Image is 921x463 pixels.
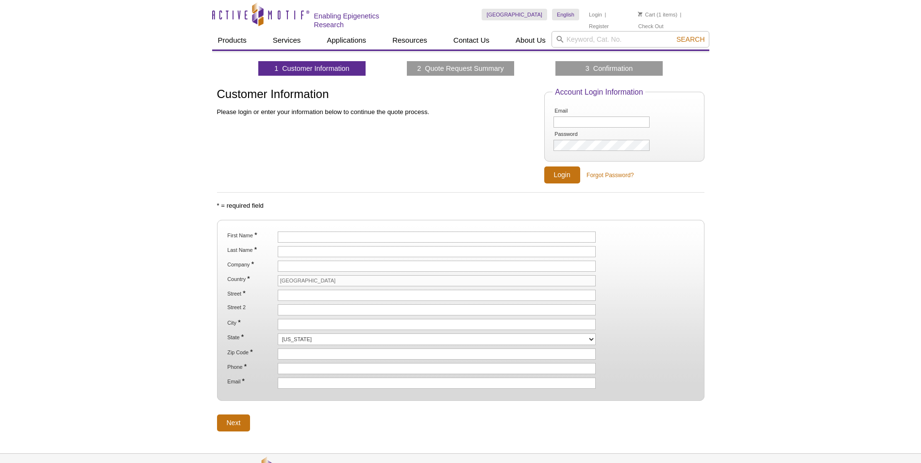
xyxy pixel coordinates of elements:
label: City [226,319,276,326]
a: [GEOGRAPHIC_DATA] [482,9,547,20]
li: | [604,9,606,20]
a: 3 Confirmation [586,64,633,73]
a: Services [267,31,307,50]
a: Contact Us [448,31,495,50]
label: Last Name [226,246,276,253]
label: Email [226,378,276,385]
a: 1 Customer Information [274,64,349,73]
span: Search [676,35,704,43]
h1: Customer Information [217,88,535,102]
label: Street 2 [226,304,276,311]
input: Login [544,166,580,183]
label: First Name [226,231,276,239]
p: * = required field [217,201,704,210]
a: Products [212,31,252,50]
a: About Us [510,31,552,50]
legend: Account Login Information [553,88,645,97]
a: Register [589,23,609,30]
label: Phone [226,363,276,370]
label: Email [553,108,603,114]
button: Search [673,35,707,44]
label: Company [226,261,276,268]
input: Next [217,414,251,431]
li: | [680,9,682,20]
a: Login [589,11,602,18]
a: Resources [386,31,433,50]
label: Street [226,290,276,297]
a: Cart [638,11,655,18]
a: Applications [321,31,372,50]
label: Password [553,131,603,137]
label: State [226,333,276,341]
input: Keyword, Cat. No. [552,31,709,48]
a: English [552,9,579,20]
a: Forgot Password? [586,171,634,180]
li: (1 items) [638,9,677,20]
a: Check Out [638,23,663,30]
label: Country [226,275,276,282]
label: Zip Code [226,348,276,356]
h2: Enabling Epigenetics Research [314,12,411,29]
a: 2 Quote Request Summary [417,64,503,73]
p: Please login or enter your information below to continue the quote process. [217,108,535,116]
img: Your Cart [638,12,642,17]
